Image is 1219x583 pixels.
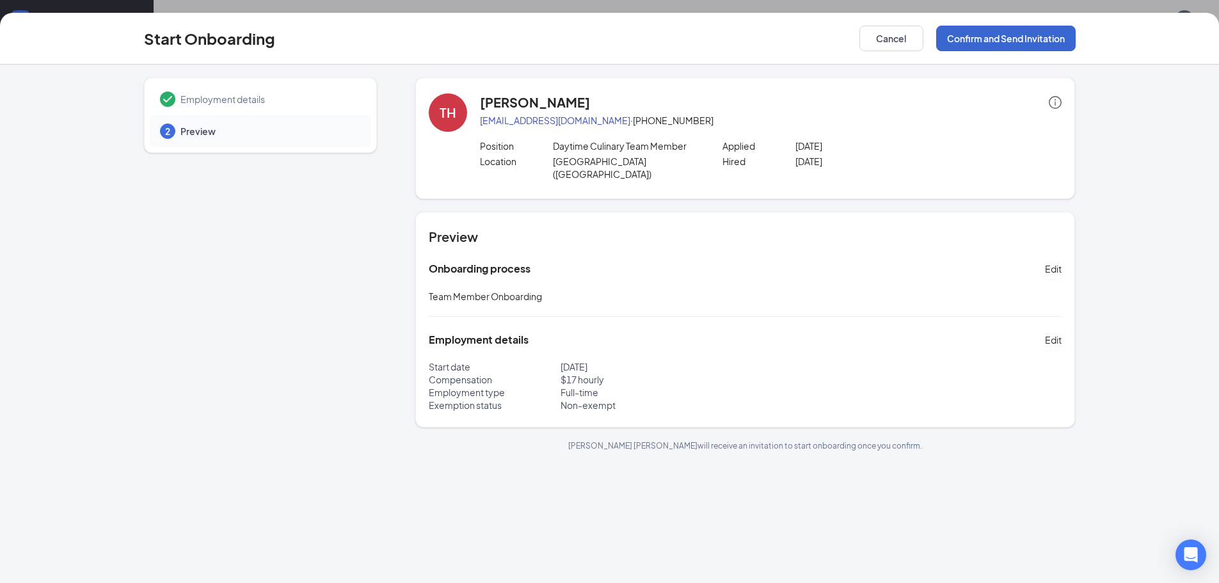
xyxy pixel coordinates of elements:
p: [GEOGRAPHIC_DATA] ([GEOGRAPHIC_DATA]) [553,155,698,180]
div: Open Intercom Messenger [1175,539,1206,570]
span: Edit [1045,262,1062,275]
button: Confirm and Send Invitation [936,26,1076,51]
span: 2 [165,125,170,138]
p: · [PHONE_NUMBER] [480,114,1062,127]
h5: Employment details [429,333,529,347]
p: Compensation [429,373,561,386]
span: Edit [1045,333,1062,346]
p: Employment type [429,386,561,399]
p: [PERSON_NAME] [PERSON_NAME] will receive an invitation to start onboarding once you confirm. [415,440,1075,451]
p: Applied [722,140,795,152]
span: info-circle [1049,96,1062,109]
span: Preview [180,125,358,138]
span: Employment details [180,93,358,106]
h3: Start Onboarding [144,28,275,49]
p: Non-exempt [561,399,745,411]
a: [EMAIL_ADDRESS][DOMAIN_NAME] [480,115,630,126]
p: Position [480,140,553,152]
p: Hired [722,155,795,168]
h4: [PERSON_NAME] [480,93,590,111]
p: Location [480,155,553,168]
div: TH [440,104,456,122]
p: Daytime Culinary Team Member [553,140,698,152]
p: [DATE] [795,155,941,168]
span: Team Member Onboarding [429,291,542,302]
p: [DATE] [795,140,941,152]
p: [DATE] [561,360,745,373]
button: Edit [1045,259,1062,279]
button: Cancel [859,26,923,51]
svg: Checkmark [160,92,175,107]
p: $ 17 hourly [561,373,745,386]
h4: Preview [429,228,1062,246]
h5: Onboarding process [429,262,530,276]
button: Edit [1045,330,1062,350]
p: Full-time [561,386,745,399]
p: Start date [429,360,561,373]
p: Exemption status [429,399,561,411]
